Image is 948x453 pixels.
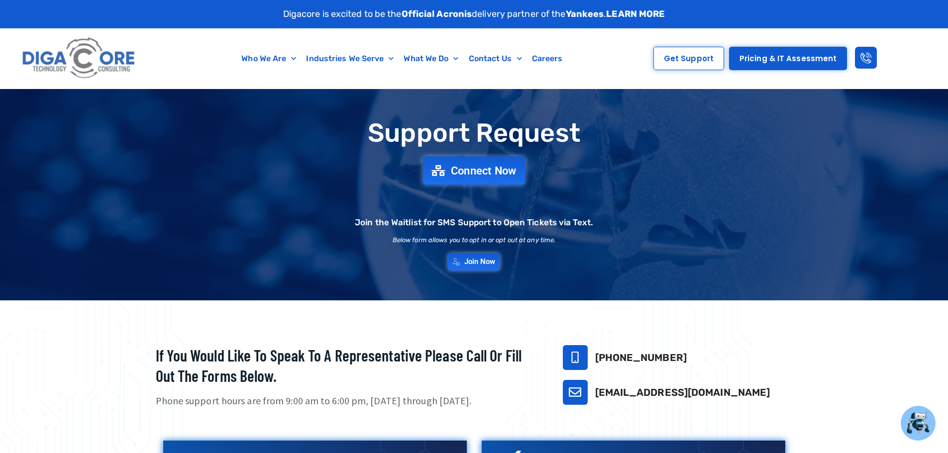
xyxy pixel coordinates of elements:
[664,55,714,62] span: Get Support
[653,47,724,70] a: Get Support
[156,394,538,408] p: Phone support hours are from 9:00 am to 6:00 pm, [DATE] through [DATE].
[527,47,568,70] a: Careers
[729,47,847,70] a: Pricing & IT Assessment
[606,8,665,19] a: LEARN MORE
[393,237,556,243] h2: Below form allows you to opt in or opt out at any time.
[563,345,588,370] a: 732-646-5725
[301,47,399,70] a: Industries We Serve
[566,8,604,19] strong: Yankees
[451,165,517,176] span: Connect Now
[399,47,463,70] a: What We Do
[464,258,496,266] span: Join Now
[402,8,472,19] strong: Official Acronis
[156,345,538,386] h2: If you would like to speak to a representative please call or fill out the forms below.
[19,33,139,84] img: Digacore logo 1
[464,47,527,70] a: Contact Us
[739,55,837,62] span: Pricing & IT Assessment
[595,352,687,363] a: [PHONE_NUMBER]
[355,218,593,227] h2: Join the Waitlist for SMS Support to Open Tickets via Text.
[563,380,588,405] a: support@digacore.com
[423,156,526,184] a: Connect Now
[131,119,818,147] h1: Support Request
[187,47,618,70] nav: Menu
[236,47,301,70] a: Who We Are
[448,253,501,271] a: Join Now
[283,7,665,21] p: Digacore is excited to be the delivery partner of the .
[595,386,770,398] a: [EMAIL_ADDRESS][DOMAIN_NAME]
